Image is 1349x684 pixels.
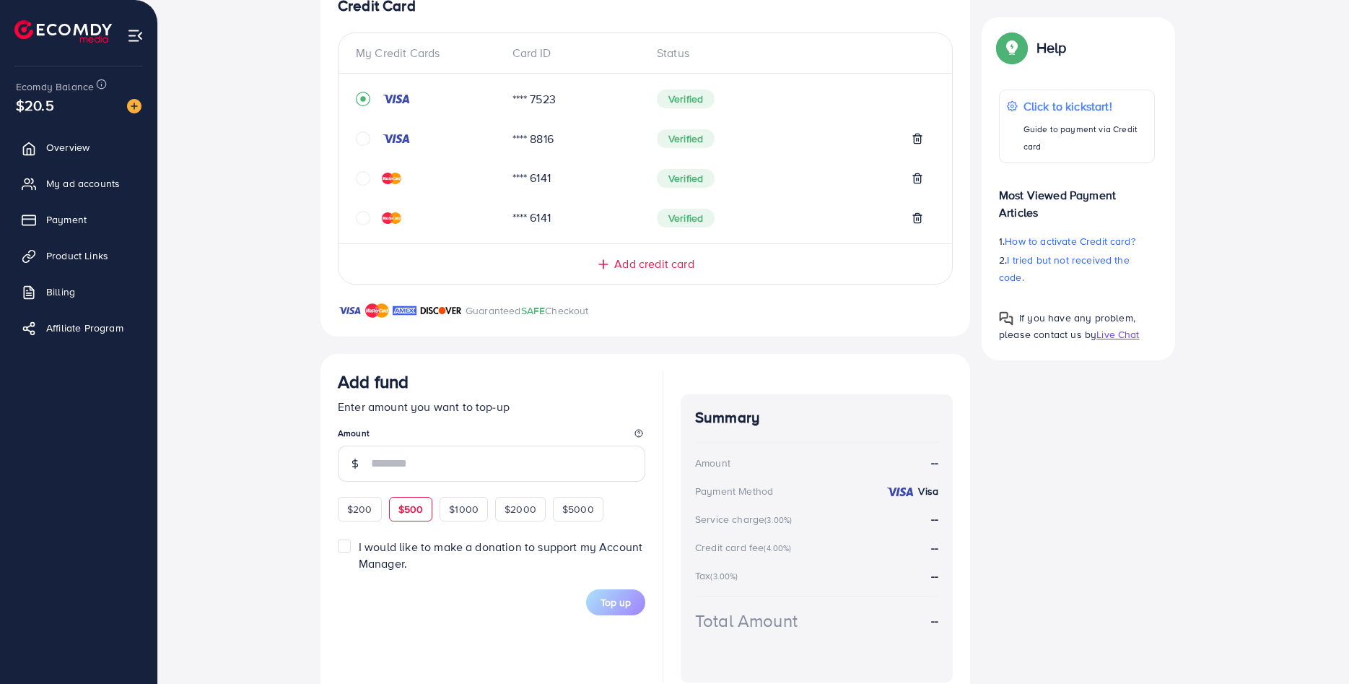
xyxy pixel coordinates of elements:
[695,512,796,527] div: Service charge
[764,542,791,554] small: (4.00%)
[999,311,1135,342] span: If you have any problem, please contact us by
[501,45,646,61] div: Card ID
[710,571,738,582] small: (3.00%)
[657,169,715,188] span: Verified
[46,140,90,155] span: Overview
[764,514,792,526] small: (3.00%)
[999,35,1025,61] img: Popup guide
[695,409,938,427] h4: Summary
[11,169,147,198] a: My ad accounts
[356,171,370,186] svg: circle
[918,484,938,498] strong: Visa
[11,133,147,162] a: Overview
[14,20,112,43] img: logo
[11,241,147,270] a: Product Links
[601,595,631,610] span: Top up
[127,99,141,113] img: image
[1023,98,1147,115] p: Click to kickstart!
[1036,39,1067,56] p: Help
[127,27,144,44] img: menu
[657,90,715,108] span: Verified
[46,321,123,335] span: Affiliate Program
[46,176,120,191] span: My ad accounts
[356,45,501,61] div: My Credit Cards
[1096,327,1139,342] span: Live Chat
[999,251,1155,286] p: 2.
[11,313,147,342] a: Affiliate Program
[695,456,730,470] div: Amount
[356,211,370,225] svg: circle
[420,302,462,319] img: brand
[1023,121,1147,155] p: Guide to payment via Credit card
[931,612,938,629] strong: --
[356,131,370,146] svg: circle
[931,540,938,555] strong: --
[614,256,694,272] span: Add credit card
[695,608,798,633] div: Total Amount
[393,302,416,319] img: brand
[338,427,645,445] legend: Amount
[16,95,54,116] span: $20.5
[449,502,479,516] span: $1000
[999,311,1013,326] img: Popup guide
[886,486,914,498] img: credit
[999,233,1155,250] p: 1.
[931,454,938,471] strong: --
[562,502,594,516] span: $5000
[382,93,411,105] img: credit
[347,502,372,516] span: $200
[382,133,411,144] img: credit
[695,568,743,583] div: Tax
[11,277,147,306] a: Billing
[999,175,1155,221] p: Most Viewed Payment Articles
[16,79,94,94] span: Ecomdy Balance
[359,539,642,571] span: I would like to make a donation to support my Account Manager.
[657,129,715,148] span: Verified
[356,92,370,106] svg: record circle
[505,502,536,516] span: $2000
[695,484,773,498] div: Payment Method
[1005,234,1135,248] span: How to activate Credit card?
[338,398,645,415] p: Enter amount you want to top-up
[398,502,424,516] span: $500
[1288,619,1338,673] iframe: Chat
[382,173,401,184] img: credit
[586,589,645,615] button: Top up
[931,511,938,527] strong: --
[46,212,87,227] span: Payment
[46,285,75,299] span: Billing
[645,45,935,61] div: Status
[338,302,362,319] img: brand
[466,302,589,319] p: Guaranteed Checkout
[931,568,938,584] strong: --
[695,540,796,555] div: Credit card fee
[657,209,715,228] span: Verified
[999,253,1130,285] span: I tried but not received the code.
[338,371,409,392] h3: Add fund
[11,205,147,234] a: Payment
[382,212,401,224] img: credit
[46,248,108,263] span: Product Links
[365,302,389,319] img: brand
[521,303,546,318] span: SAFE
